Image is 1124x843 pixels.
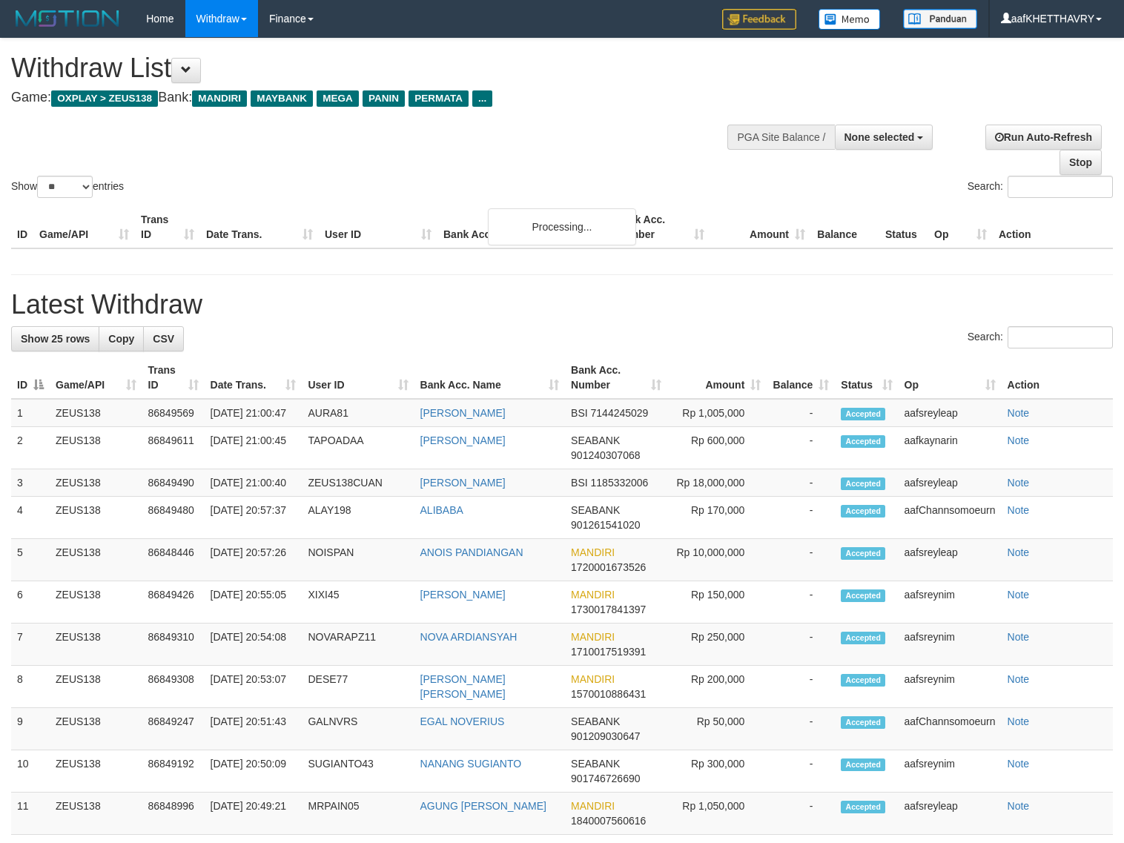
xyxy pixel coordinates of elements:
a: Stop [1059,150,1102,175]
td: ZEUS138 [50,624,142,666]
th: Bank Acc. Number [609,206,710,248]
td: [DATE] 20:55:05 [205,581,303,624]
td: 86849310 [142,624,205,666]
span: Show 25 rows [21,333,90,345]
span: CSV [153,333,174,345]
td: 86849247 [142,708,205,750]
th: Op: activate to sort column ascending [899,357,1002,399]
td: 11 [11,793,50,835]
span: Accepted [841,674,885,687]
td: 9 [11,708,50,750]
th: Date Trans. [200,206,319,248]
td: aafsreyleap [899,539,1002,581]
a: Note [1008,715,1030,727]
th: Action [993,206,1113,248]
td: aafChannsomoeurn [899,497,1002,539]
a: [PERSON_NAME] [420,589,506,601]
a: EGAL NOVERIUS [420,715,505,727]
span: SEABANK [571,758,620,770]
h1: Latest Withdraw [11,290,1113,320]
span: Copy [108,333,134,345]
a: ALIBABA [420,504,463,516]
a: Note [1008,758,1030,770]
td: - [767,539,835,581]
td: [DATE] 20:54:08 [205,624,303,666]
th: Game/API [33,206,135,248]
label: Show entries [11,176,124,198]
span: Copy 1840007560616 to clipboard [571,815,646,827]
span: Accepted [841,801,885,813]
span: Copy 1730017841397 to clipboard [571,604,646,615]
td: 86848446 [142,539,205,581]
td: Rp 50,000 [667,708,767,750]
a: Note [1008,546,1030,558]
th: Balance: activate to sort column ascending [767,357,835,399]
span: BSI [571,407,588,419]
td: Rp 18,000,000 [667,469,767,497]
span: Accepted [841,477,885,490]
th: User ID [319,206,437,248]
a: Note [1008,631,1030,643]
th: Status: activate to sort column ascending [835,357,898,399]
td: ZEUS138 [50,793,142,835]
td: 7 [11,624,50,666]
a: [PERSON_NAME] [PERSON_NAME] [420,673,506,700]
td: aafsreynim [899,624,1002,666]
td: 2 [11,427,50,469]
td: 86849490 [142,469,205,497]
span: Accepted [841,547,885,560]
td: TAPOADAA [302,427,414,469]
input: Search: [1008,176,1113,198]
th: Op [928,206,993,248]
span: Accepted [841,435,885,448]
span: MANDIRI [571,631,615,643]
button: None selected [835,125,933,150]
td: aafsreynim [899,666,1002,708]
h1: Withdraw List [11,53,735,83]
th: Trans ID [135,206,200,248]
span: Copy 1570010886431 to clipboard [571,688,646,700]
a: Note [1008,434,1030,446]
td: 4 [11,497,50,539]
span: Accepted [841,758,885,771]
td: 86849192 [142,750,205,793]
a: [PERSON_NAME] [420,407,506,419]
td: ZEUS138 [50,469,142,497]
td: [DATE] 21:00:45 [205,427,303,469]
td: 86849611 [142,427,205,469]
td: ZEUS138 [50,539,142,581]
td: NOISPAN [302,539,414,581]
a: NANANG SUGIANTO [420,758,522,770]
td: 10 [11,750,50,793]
td: - [767,793,835,835]
span: SEABANK [571,715,620,727]
span: Accepted [841,632,885,644]
td: - [767,750,835,793]
div: PGA Site Balance / [727,125,834,150]
a: Run Auto-Refresh [985,125,1102,150]
td: ZEUS138 [50,497,142,539]
td: [DATE] 20:49:21 [205,793,303,835]
label: Search: [968,176,1113,198]
td: ZEUS138 [50,750,142,793]
select: Showentries [37,176,93,198]
a: [PERSON_NAME] [420,477,506,489]
span: SEABANK [571,504,620,516]
td: aafsreynim [899,750,1002,793]
td: ZEUS138 [50,708,142,750]
th: Date Trans.: activate to sort column ascending [205,357,303,399]
td: ZEUS138 [50,399,142,427]
td: [DATE] 21:00:47 [205,399,303,427]
td: Rp 150,000 [667,581,767,624]
td: [DATE] 20:51:43 [205,708,303,750]
a: Note [1008,477,1030,489]
th: ID: activate to sort column descending [11,357,50,399]
span: Accepted [841,589,885,602]
span: Accepted [841,505,885,518]
td: 3 [11,469,50,497]
span: MANDIRI [571,673,615,685]
span: Copy 1710017519391 to clipboard [571,646,646,658]
img: panduan.png [903,9,977,29]
span: Copy 1185332006 to clipboard [591,477,649,489]
span: OXPLAY > ZEUS138 [51,90,158,107]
